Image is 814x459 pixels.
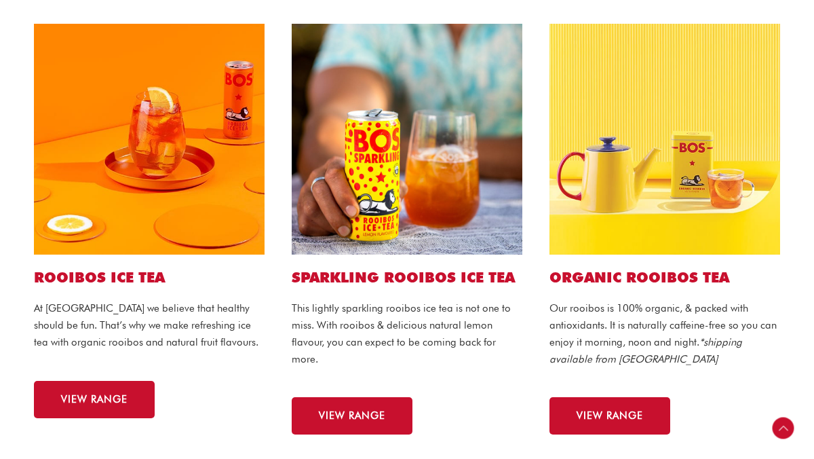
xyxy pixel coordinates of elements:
p: At [GEOGRAPHIC_DATA] we believe that healthy should be fun. That’s why we make refreshing ice tea... [34,300,265,350]
a: VIEW RANGE [292,397,412,435]
h2: ROOIBOS ICE TEA [34,268,265,287]
img: hot-tea-2-copy [549,24,780,255]
a: VIEW RANGE [549,397,670,435]
img: peach [34,24,265,255]
img: sparkling lemon [292,24,522,255]
span: VIEW RANGE [577,411,643,421]
h2: ORGANIC ROOIBOS TEA [549,268,780,287]
p: This lightly sparkling rooibos ice tea is not one to miss. With rooibos & delicious natural lemon... [292,300,522,367]
span: VIEW RANGE [61,394,128,405]
h2: SPARKLING ROOIBOS ICE TEA [292,268,522,287]
em: *shipping available from [GEOGRAPHIC_DATA] [549,336,742,365]
span: VIEW RANGE [319,411,385,421]
a: VIEW RANGE [34,381,155,418]
p: Our rooibos is 100% organic, & packed with antioxidants. It is naturally caffeine-free so you can... [549,300,780,367]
